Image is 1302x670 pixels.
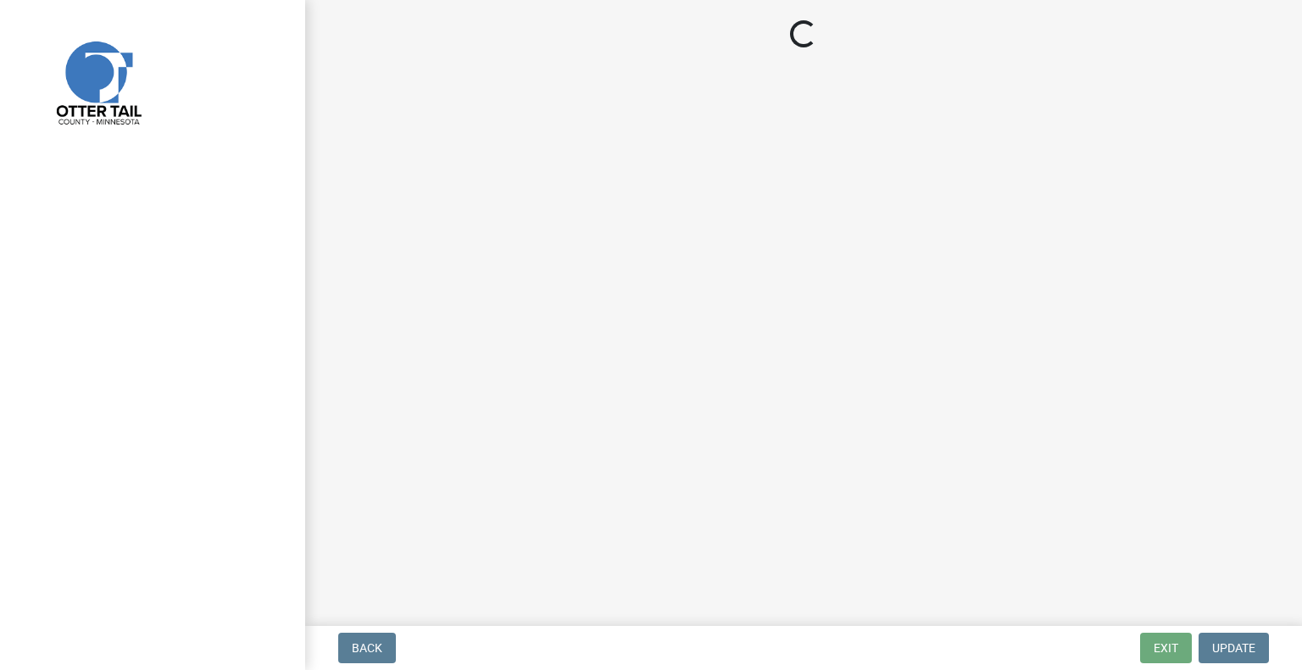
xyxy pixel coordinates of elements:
[338,633,396,663] button: Back
[1199,633,1269,663] button: Update
[352,641,382,655] span: Back
[34,18,161,145] img: Otter Tail County, Minnesota
[1212,641,1255,655] span: Update
[1140,633,1192,663] button: Exit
